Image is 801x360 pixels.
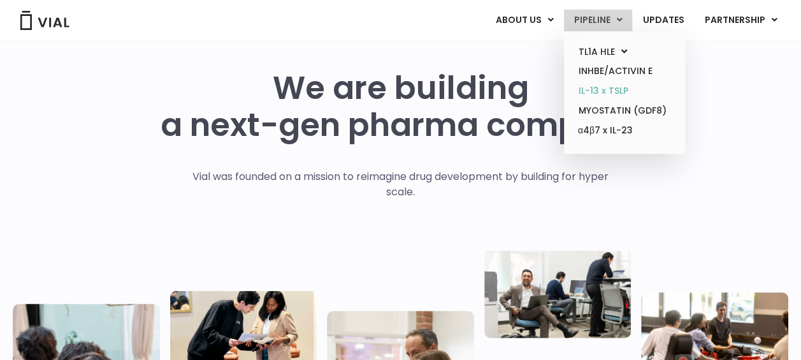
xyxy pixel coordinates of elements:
a: MYOSTATIN (GDF8) [568,101,680,121]
a: TL1A HLEMenu Toggle [568,42,680,62]
a: UPDATES [633,10,694,31]
a: INHBE/ACTIVIN E [568,61,680,81]
h1: We are building a next-gen pharma company [161,70,641,144]
a: PARTNERSHIPMenu Toggle [695,10,788,31]
a: ABOUT USMenu Toggle [486,10,563,31]
p: Vial was founded on a mission to reimagine drug development by building for hyper scale. [179,169,622,200]
a: IL-13 x TSLP [568,81,680,101]
img: Vial Logo [19,11,70,30]
a: α4β7 x IL-23 [568,121,680,141]
img: Three people working in an office [484,248,631,338]
a: PIPELINEMenu Toggle [564,10,632,31]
